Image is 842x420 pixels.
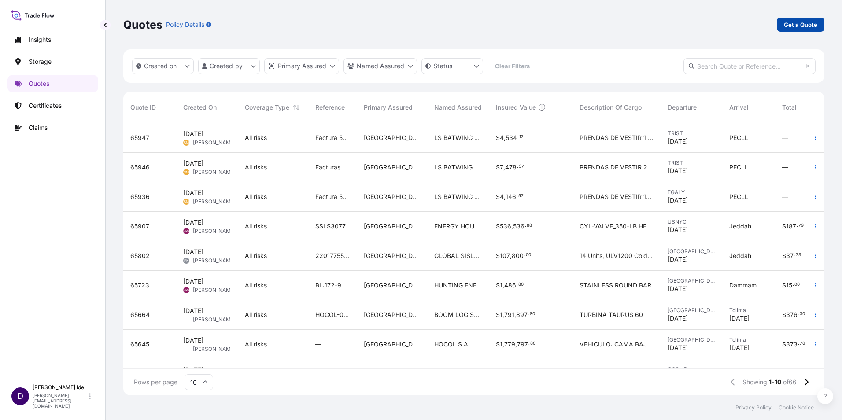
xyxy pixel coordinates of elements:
span: of 66 [783,378,797,387]
span: Jeddah [729,251,751,260]
span: Description Of Cargo [580,103,642,112]
span: [GEOGRAPHIC_DATA] [364,310,420,319]
span: 2201775501 [315,251,350,260]
span: $ [782,253,786,259]
span: 800 [512,253,524,259]
span: [DATE] [668,166,688,175]
span: SM [184,197,189,206]
span: [PERSON_NAME] [193,139,236,146]
span: 146 [506,194,516,200]
span: $ [496,282,500,288]
span: [PERSON_NAME] [193,169,236,176]
span: — [315,340,321,349]
span: . [798,313,799,316]
span: . [794,254,795,257]
button: Clear Filters [487,59,537,73]
span: [DATE] [668,225,688,234]
span: ENERGY HOUSE CO [434,222,482,231]
span: Departure [668,103,697,112]
button: cargoOwner Filter options [343,58,417,74]
span: 65936 [130,192,150,201]
a: Claims [7,119,98,136]
span: PRENDAS DE VESTIR 2 PALLETS - 31 CARTONS [580,163,654,172]
span: — [782,133,788,142]
span: Coverage Type [245,103,289,112]
a: Get a Quote [777,18,824,32]
span: COSMR [668,366,715,373]
span: [GEOGRAPHIC_DATA] [364,163,420,172]
span: [PERSON_NAME] [193,287,236,294]
span: [GEOGRAPHIC_DATA] [364,281,420,290]
span: 65645 [130,340,149,349]
span: $ [782,282,786,288]
span: Quote ID [130,103,156,112]
span: $ [782,312,786,318]
a: Insights [7,31,98,48]
span: [DATE] [183,336,203,345]
span: HOCOL S.A [434,340,468,349]
span: 1 [500,282,502,288]
span: 00 [526,254,531,257]
span: [DATE] [183,365,203,374]
span: TRIST [668,130,715,137]
p: Get a Quote [784,20,817,29]
span: [DATE] [668,255,688,264]
span: 65723 [130,281,149,290]
span: HUNTING ENERGY SAUDI ARABIA LLC [434,281,482,290]
span: $ [496,164,500,170]
button: certificateStatus Filter options [421,58,483,74]
span: USNYC [668,218,715,225]
span: 7 [500,164,503,170]
span: TRIST [668,159,715,166]
span: 12 [519,136,524,139]
span: , [502,341,504,347]
span: All risks [245,281,267,290]
span: 65802 [130,251,150,260]
span: [GEOGRAPHIC_DATA] [364,222,420,231]
span: 57 [518,195,524,198]
span: All risks [245,192,267,201]
span: LS BATWING PERU SRL [434,133,482,142]
span: LS BATWING PERU SRL [434,163,482,172]
span: Primary Assured [364,103,413,112]
p: Created by [210,62,243,70]
span: Total [782,103,797,112]
span: Facturas 5076114854, 5076114857. [315,163,350,172]
a: Quotes [7,75,98,92]
span: 37 [786,253,794,259]
span: [DATE] [668,137,688,146]
span: Insured Value [496,103,536,112]
span: 1 [500,312,502,318]
span: 897 [516,312,528,318]
span: [DATE] [729,314,750,323]
p: Certificates [29,101,62,110]
span: 88 [527,224,532,227]
span: 73 [796,254,801,257]
span: PRENDAS DE VESTIR 18 CARTONS [580,192,654,201]
span: 4 [500,194,504,200]
span: [GEOGRAPHIC_DATA] [364,133,420,142]
span: BL:172-92730573 SSLS3064 [315,281,350,290]
span: . [528,342,530,345]
span: SM [184,138,189,147]
span: All risks [245,251,267,260]
span: AA [184,315,189,324]
span: BPK [183,227,190,236]
p: Clear Filters [495,62,530,70]
span: 37 [519,165,524,168]
span: . [517,283,518,286]
a: Privacy Policy [735,404,772,411]
span: . [517,195,518,198]
span: [DATE] [183,247,203,256]
span: PECLL [729,133,748,142]
span: . [517,165,518,168]
span: D [18,392,23,401]
span: SM [184,168,189,177]
span: , [502,282,504,288]
a: Storage [7,53,98,70]
span: [PERSON_NAME] [193,257,236,264]
p: Cookie Notice [779,404,814,411]
p: Claims [29,123,48,132]
span: [PERSON_NAME] [193,346,236,353]
span: [DATE] [668,284,688,293]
